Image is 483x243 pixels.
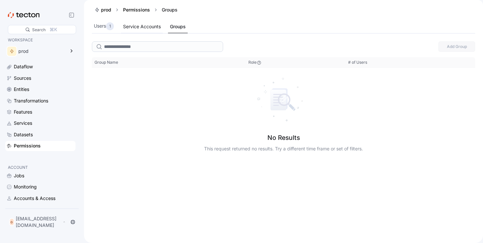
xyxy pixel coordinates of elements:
[14,120,32,127] div: Services
[5,73,75,83] a: Sources
[14,142,41,149] div: Permissions
[123,23,161,30] div: Service Accounts
[8,25,76,34] div: Search⌘K
[348,60,367,65] span: # of Users
[248,60,257,65] div: Role
[16,215,61,229] p: [EMAIL_ADDRESS][DOMAIN_NAME]
[14,63,33,70] div: Dataflow
[5,182,75,192] a: Monitoring
[267,134,300,142] div: No Results
[14,75,31,82] div: Sources
[94,7,111,13] a: prod
[14,108,32,116] div: Features
[5,171,75,181] a: Jobs
[14,183,37,190] div: Monitoring
[123,7,150,12] a: Permissions
[5,118,75,128] a: Services
[18,49,65,54] div: prod
[5,193,75,203] a: Accounts & Access
[170,23,186,30] div: Groups
[204,145,363,152] p: This request returned no results. Try a different time frame or set of filters.
[9,218,14,226] div: G
[5,96,75,106] a: Transformations
[438,41,475,52] button: Add Group
[14,172,24,179] div: Jobs
[32,27,46,33] div: Search
[5,141,75,151] a: Permissions
[8,164,73,171] p: ACCOUNT
[14,86,29,93] div: Entities
[14,97,48,104] div: Transformations
[50,26,57,33] div: ⌘K
[94,60,118,65] span: Group Name
[5,62,75,72] a: Dataflow
[14,131,33,138] div: Datasets
[5,84,75,94] a: Entities
[257,60,262,65] img: Info
[101,7,111,13] div: prod
[14,195,55,202] div: Accounts & Access
[248,60,262,65] span: Role
[443,42,471,52] span: Add Group
[5,107,75,117] a: Features
[94,22,114,30] div: Users
[8,37,73,43] p: WORKSPACE
[109,23,111,30] p: 1
[159,7,180,13] div: Groups
[5,130,75,140] a: Datasets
